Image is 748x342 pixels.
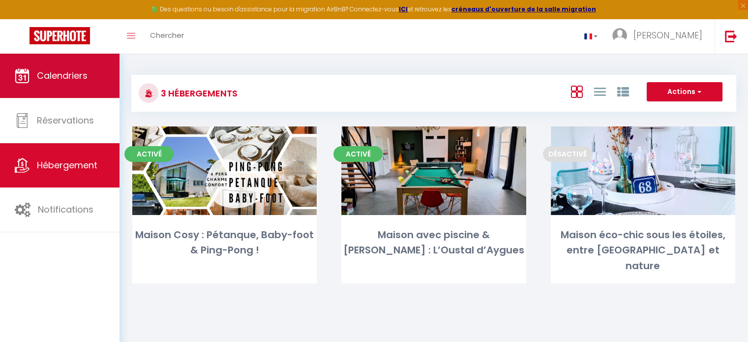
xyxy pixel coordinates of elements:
span: Désactivé [543,146,592,162]
span: Notifications [38,203,93,216]
a: ICI [399,5,408,13]
a: Vue en Box [570,83,582,99]
h3: 3 Hébergements [158,82,238,104]
a: Vue en Liste [594,83,605,99]
div: Maison avec piscine & [PERSON_NAME] : L’Oustal d’Aygues [341,227,526,258]
span: Activé [124,146,174,162]
div: Maison Cosy : Pétanque, Baby-foot & Ping-Pong ! [132,227,317,258]
span: Chercher [150,30,184,40]
a: ... [PERSON_NAME] [605,19,715,54]
span: Hébergement [37,159,97,171]
button: Ouvrir le widget de chat LiveChat [8,4,37,33]
button: Actions [647,82,722,102]
img: ... [612,28,627,43]
iframe: Chat [706,298,741,335]
img: logout [725,30,737,42]
span: Activé [333,146,383,162]
div: Maison éco-chic sous les étoiles, entre [GEOGRAPHIC_DATA] et nature [551,227,735,274]
span: [PERSON_NAME] [633,29,702,41]
span: Réservations [37,114,94,126]
a: Chercher [143,19,191,54]
span: Calendriers [37,69,88,82]
a: créneaux d'ouverture de la salle migration [451,5,596,13]
a: Vue par Groupe [617,83,628,99]
img: Super Booking [30,27,90,44]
